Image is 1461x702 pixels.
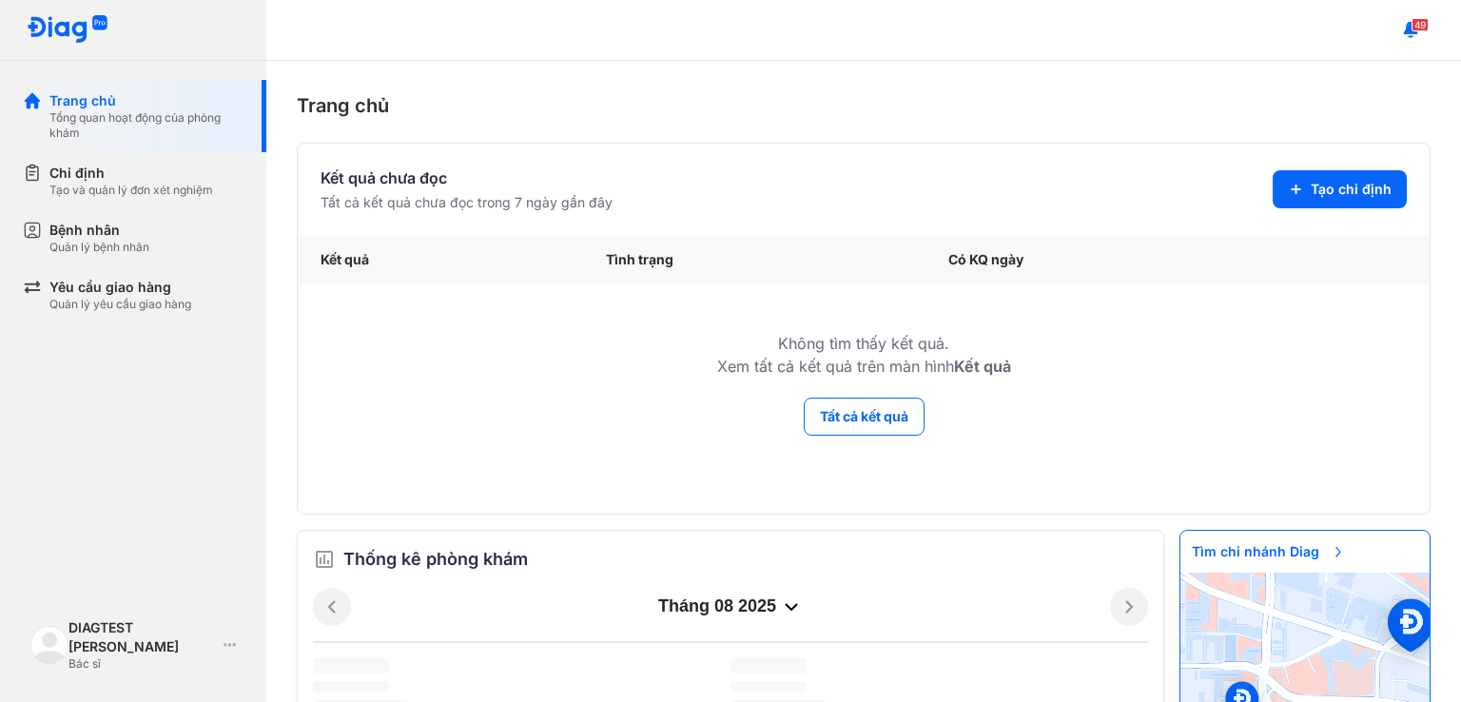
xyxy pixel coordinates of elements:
[313,681,389,692] span: ‌
[313,548,336,571] img: order.5a6da16c.svg
[49,278,191,297] div: Yêu cầu giao hàng
[313,658,389,673] span: ‌
[730,681,807,692] span: ‌
[730,658,807,673] span: ‌
[321,193,613,212] div: Tất cả kết quả chưa đọc trong 7 ngày gần đây
[1180,531,1357,573] span: Tìm chi nhánh Diag
[1311,180,1392,199] span: Tạo chỉ định
[1273,170,1407,208] button: Tạo chỉ định
[298,284,1430,397] td: Không tìm thấy kết quả. Xem tất cả kết quả trên màn hình
[925,235,1292,284] div: Có KQ ngày
[49,183,213,198] div: Tạo và quản lý đơn xét nghiệm
[954,357,1011,376] b: Kết quả
[583,235,925,284] div: Tình trạng
[49,240,149,255] div: Quản lý bệnh nhân
[49,164,213,183] div: Chỉ định
[804,398,925,436] button: Tất cả kết quả
[49,110,243,141] div: Tổng quan hoạt động của phòng khám
[321,166,613,189] div: Kết quả chưa đọc
[49,221,149,240] div: Bệnh nhân
[68,656,216,672] div: Bác sĩ
[68,618,216,656] div: DIAGTEST [PERSON_NAME]
[30,626,68,664] img: logo
[343,546,528,573] span: Thống kê phòng khám
[1412,18,1429,31] span: 49
[27,15,108,45] img: logo
[297,91,1431,120] div: Trang chủ
[49,91,243,110] div: Trang chủ
[49,297,191,312] div: Quản lý yêu cầu giao hàng
[298,235,583,284] div: Kết quả
[351,595,1110,618] div: tháng 08 2025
